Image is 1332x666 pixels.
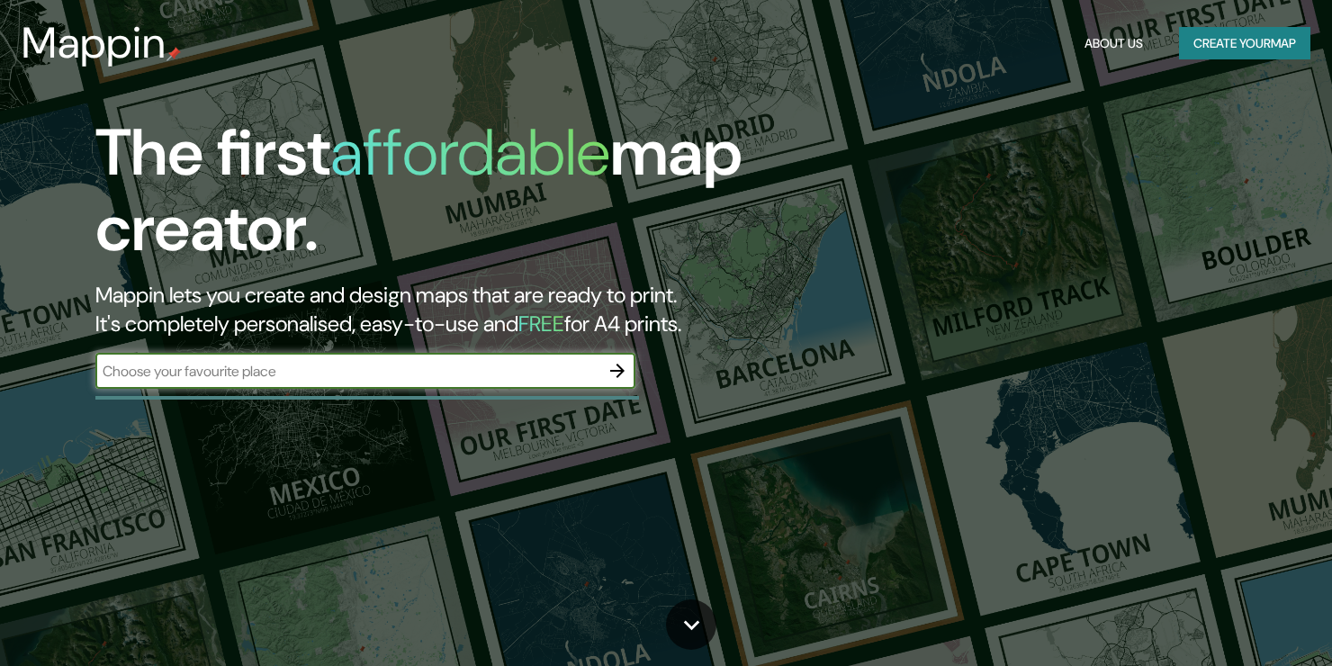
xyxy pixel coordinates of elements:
h5: FREE [518,310,564,337]
img: mappin-pin [166,47,181,61]
button: Create yourmap [1179,27,1310,60]
h2: Mappin lets you create and design maps that are ready to print. It's completely personalised, eas... [95,281,761,338]
button: About Us [1077,27,1150,60]
h1: affordable [330,111,610,194]
input: Choose your favourite place [95,361,599,382]
h3: Mappin [22,18,166,68]
iframe: Help widget launcher [1172,596,1312,646]
h1: The first map creator. [95,115,761,281]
